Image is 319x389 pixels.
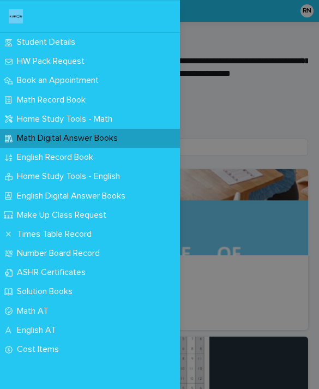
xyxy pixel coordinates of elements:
[9,9,23,23] img: o6XkwfS7S2qhyeB9lxyF
[13,325,65,336] p: English AT
[13,114,121,124] p: Home Study Tools - Math
[13,171,129,182] p: Home Study Tools - English
[13,37,84,47] p: Student Details
[13,133,127,143] p: Math Digital Answer Books
[13,306,57,316] p: Math AT
[13,152,102,163] p: English Record Book
[13,191,134,201] p: English Digital Answer Books
[13,248,109,259] p: Number Board Record
[13,286,81,297] p: Solution Books
[13,210,115,220] p: Make Up Class Request
[13,229,100,240] p: Times Table Record
[13,95,94,105] p: Math Record Book
[13,56,93,67] p: HW Pack Request
[13,75,107,86] p: Book an Appointment
[13,344,68,355] p: Cost Items
[13,267,94,278] p: ASHR Certificates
